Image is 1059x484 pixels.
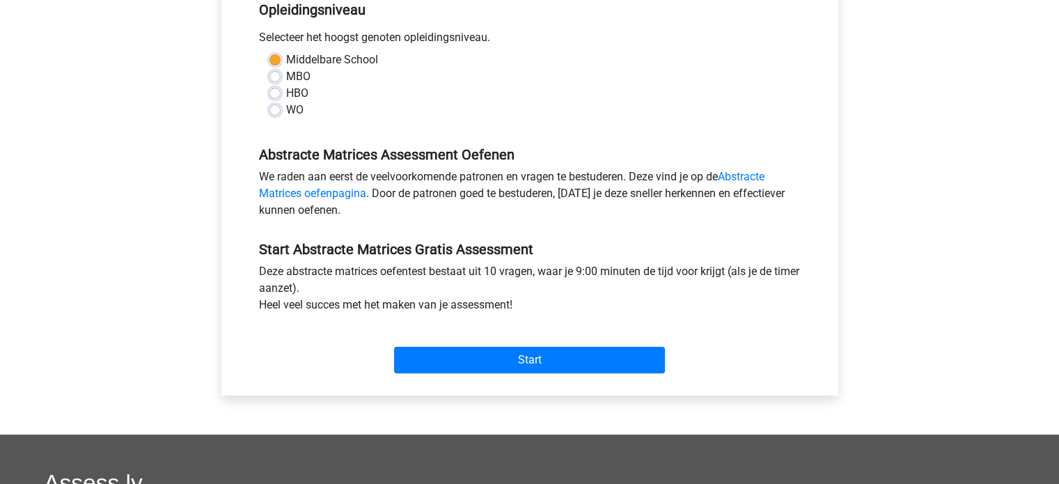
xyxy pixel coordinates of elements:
label: HBO [286,85,308,102]
label: MBO [286,68,311,85]
h5: Start Abstracte Matrices Gratis Assessment [259,241,801,258]
label: Middelbare School [286,52,378,68]
label: WO [286,102,304,118]
h5: Abstracte Matrices Assessment Oefenen [259,146,801,163]
div: Deze abstracte matrices oefentest bestaat uit 10 vragen, waar je 9:00 minuten de tijd voor krijgt... [249,263,811,319]
input: Start [394,347,665,373]
div: We raden aan eerst de veelvoorkomende patronen en vragen te bestuderen. Deze vind je op de . Door... [249,169,811,224]
div: Selecteer het hoogst genoten opleidingsniveau. [249,29,811,52]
